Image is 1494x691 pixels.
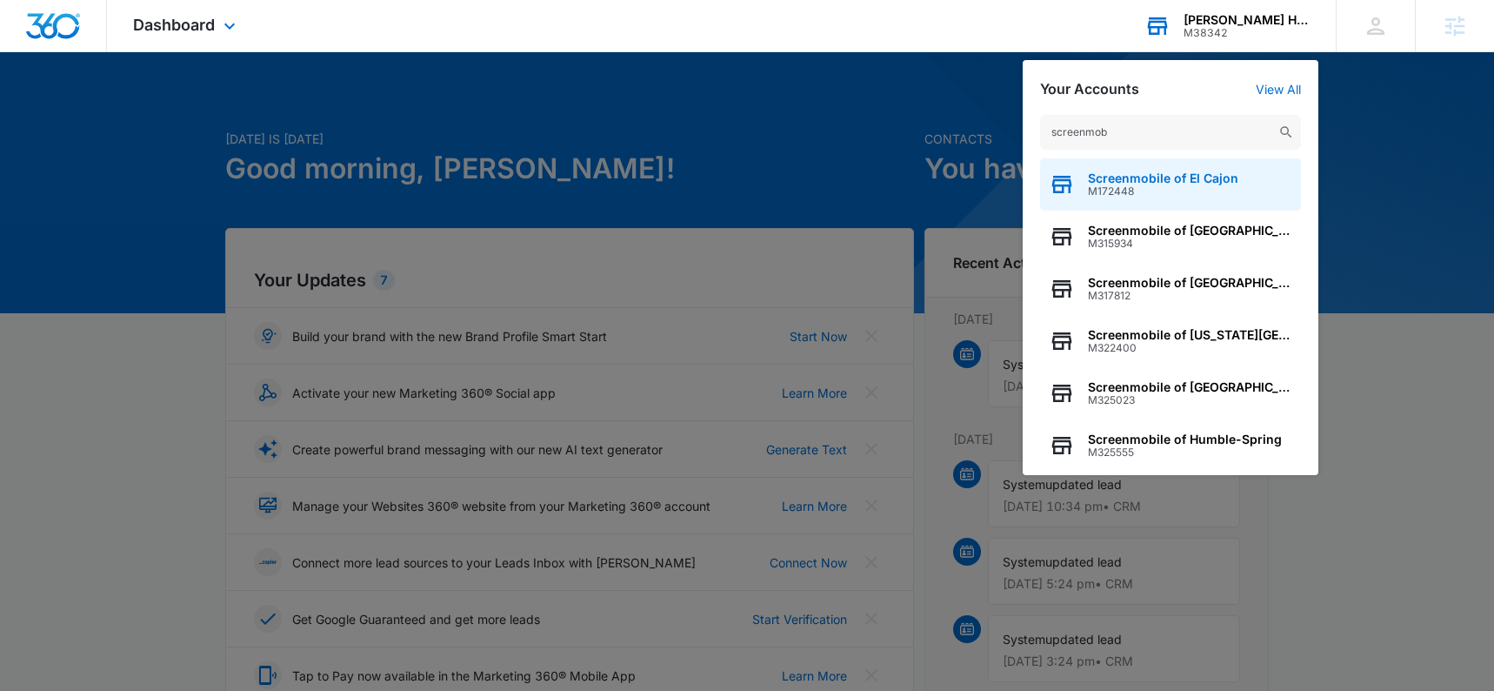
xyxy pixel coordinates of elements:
button: Screenmobile of [US_STATE][GEOGRAPHIC_DATA]M322400 [1040,315,1301,367]
input: Search Accounts [1040,115,1301,150]
div: account name [1184,13,1311,27]
span: M172448 [1088,185,1238,198]
span: Screenmobile of [GEOGRAPHIC_DATA] [1088,276,1292,290]
span: Screenmobile of [US_STATE][GEOGRAPHIC_DATA] [1088,328,1292,342]
span: Screenmobile of [GEOGRAPHIC_DATA] [1088,224,1292,238]
span: M322400 [1088,342,1292,354]
div: account id [1184,27,1311,39]
span: M325023 [1088,394,1292,406]
span: M325555 [1088,446,1282,459]
button: Screenmobile of [GEOGRAPHIC_DATA]M315934 [1040,211,1301,263]
span: Screenmobile of [GEOGRAPHIC_DATA] [1088,380,1292,394]
button: Screenmobile of [GEOGRAPHIC_DATA]M317812 [1040,263,1301,315]
h2: Your Accounts [1040,81,1139,97]
button: Screenmobile of El CajonM172448 [1040,158,1301,211]
span: Dashboard [133,16,215,34]
span: Screenmobile of El Cajon [1088,171,1238,185]
button: Screenmobile of Humble-SpringM325555 [1040,419,1301,472]
span: Screenmobile of Humble-Spring [1088,433,1282,446]
button: Screenmobile of [GEOGRAPHIC_DATA]M325023 [1040,367,1301,419]
span: M317812 [1088,290,1292,302]
span: M315934 [1088,238,1292,250]
a: View All [1256,82,1301,97]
